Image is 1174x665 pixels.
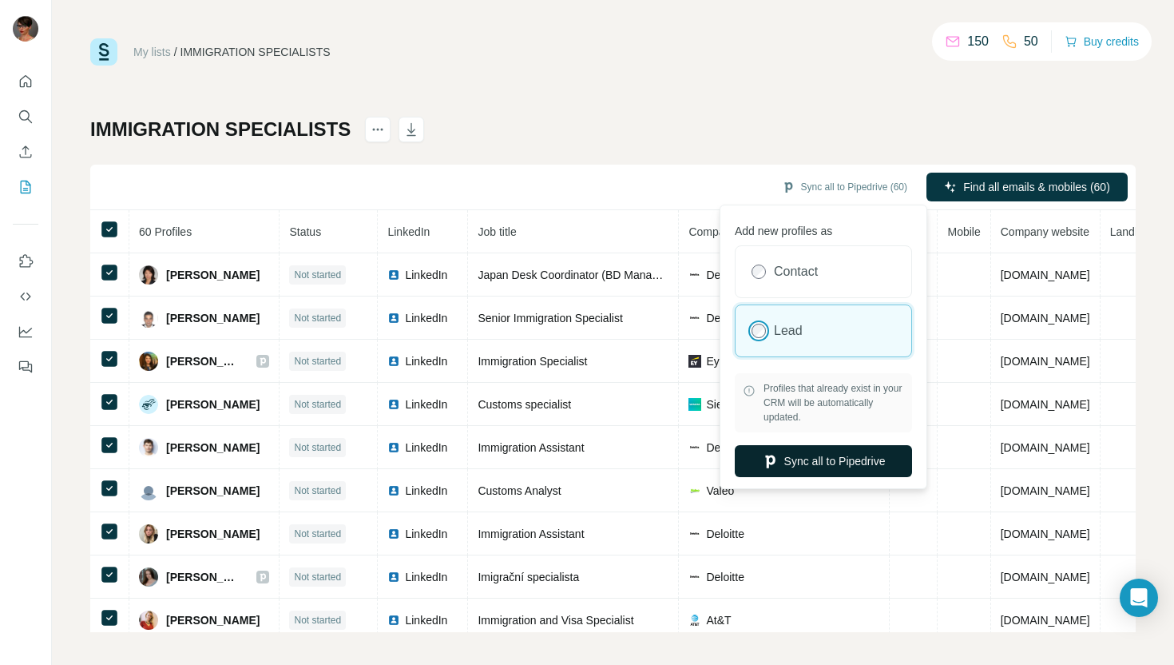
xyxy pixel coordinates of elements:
img: company-logo [688,355,701,368]
span: Valeo [706,483,734,499]
span: Immigration Specialist [478,355,587,368]
span: Immigration Assistant [478,441,584,454]
img: company-logo [688,315,701,321]
img: LinkedIn logo [387,614,400,627]
span: Mobile [947,225,980,238]
span: [PERSON_NAME] [166,267,260,283]
button: Search [13,102,38,131]
span: Not started [294,613,341,627]
span: Deloitte [706,310,744,326]
p: 50 [1024,32,1038,51]
span: [DOMAIN_NAME] [1001,571,1090,583]
span: Not started [294,570,341,584]
span: Not started [294,527,341,541]
span: Customs Analyst [478,484,561,497]
img: LinkedIn logo [387,269,400,281]
button: Sync all to Pipedrive [735,445,912,477]
span: Not started [294,354,341,368]
span: Not started [294,311,341,325]
img: LinkedIn logo [387,528,400,540]
img: Avatar [139,395,158,414]
button: Enrich CSV [13,137,38,166]
span: [PERSON_NAME] [166,440,260,456]
li: / [174,44,177,60]
span: Imigrační specialista [478,571,579,583]
button: Quick start [13,67,38,96]
span: Job title [478,225,516,238]
span: At&T [706,612,731,628]
img: Avatar [139,265,158,285]
span: LinkedIn [405,396,447,412]
span: [DOMAIN_NAME] [1001,484,1090,497]
img: Avatar [139,567,158,587]
span: Deloitte [706,267,744,283]
span: Deloitte [706,440,744,456]
span: LinkedIn [405,612,447,628]
button: Dashboard [13,317,38,346]
h1: IMMIGRATION SPECIALISTS [90,117,351,142]
img: LinkedIn logo [387,355,400,368]
img: Avatar [139,309,158,328]
span: Status [289,225,321,238]
label: Contact [774,262,818,281]
img: Surfe Logo [90,38,117,66]
button: My lists [13,173,38,201]
span: Ey [706,353,719,369]
span: [DOMAIN_NAME] [1001,614,1090,627]
span: Deloitte [706,526,744,542]
span: Not started [294,268,341,282]
span: Find all emails & mobiles (60) [963,179,1110,195]
span: [PERSON_NAME] [166,612,260,628]
span: LinkedIn [405,526,447,542]
span: Japan Desk Coordinator (BD Manager) [478,269,672,281]
span: Not started [294,484,341,498]
img: Avatar [13,16,38,42]
span: Not started [294,397,341,412]
span: LinkedIn [405,310,447,326]
span: Immigration Assistant [478,528,584,540]
span: LinkedIn [405,569,447,585]
div: IMMIGRATION SPECIALISTS [180,44,331,60]
span: [PERSON_NAME] [166,353,240,369]
button: Find all emails & mobiles (60) [926,173,1128,201]
span: LinkedIn [405,440,447,456]
span: [PERSON_NAME] [166,483,260,499]
button: Use Surfe API [13,282,38,311]
img: Avatar [139,524,158,544]
img: company-logo [688,444,701,450]
span: [DOMAIN_NAME] [1001,398,1090,411]
span: [PERSON_NAME] [166,396,260,412]
div: Open Intercom Messenger [1120,579,1158,617]
a: My lists [133,46,171,58]
p: 150 [967,32,989,51]
span: Company [688,225,736,238]
img: LinkedIn logo [387,441,400,454]
span: [DOMAIN_NAME] [1001,528,1090,540]
span: 60 Profiles [139,225,192,238]
img: Avatar [139,438,158,457]
button: Sync all to Pipedrive (60) [771,175,918,199]
span: [PERSON_NAME] [166,569,240,585]
img: company-logo [688,614,701,627]
img: LinkedIn logo [387,398,400,411]
img: LinkedIn logo [387,571,400,583]
img: LinkedIn logo [387,484,400,497]
img: Avatar [139,352,158,371]
span: [DOMAIN_NAME] [1001,355,1090,368]
span: LinkedIn [387,225,430,238]
img: company-logo [688,398,701,411]
span: Senior Immigration Specialist [478,312,622,325]
span: Not started [294,440,341,455]
span: Profiles that already exist in your CRM will be automatically updated. [763,381,904,424]
button: Buy credits [1065,30,1139,53]
button: Feedback [13,352,38,381]
span: Deloitte [706,569,744,585]
span: Company website [1001,225,1089,238]
span: LinkedIn [405,267,447,283]
span: Siemens [706,396,749,412]
span: Customs specialist [478,398,571,411]
span: LinkedIn [405,483,447,499]
span: LinkedIn [405,353,447,369]
span: [DOMAIN_NAME] [1001,441,1090,454]
span: [PERSON_NAME] [166,310,260,326]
